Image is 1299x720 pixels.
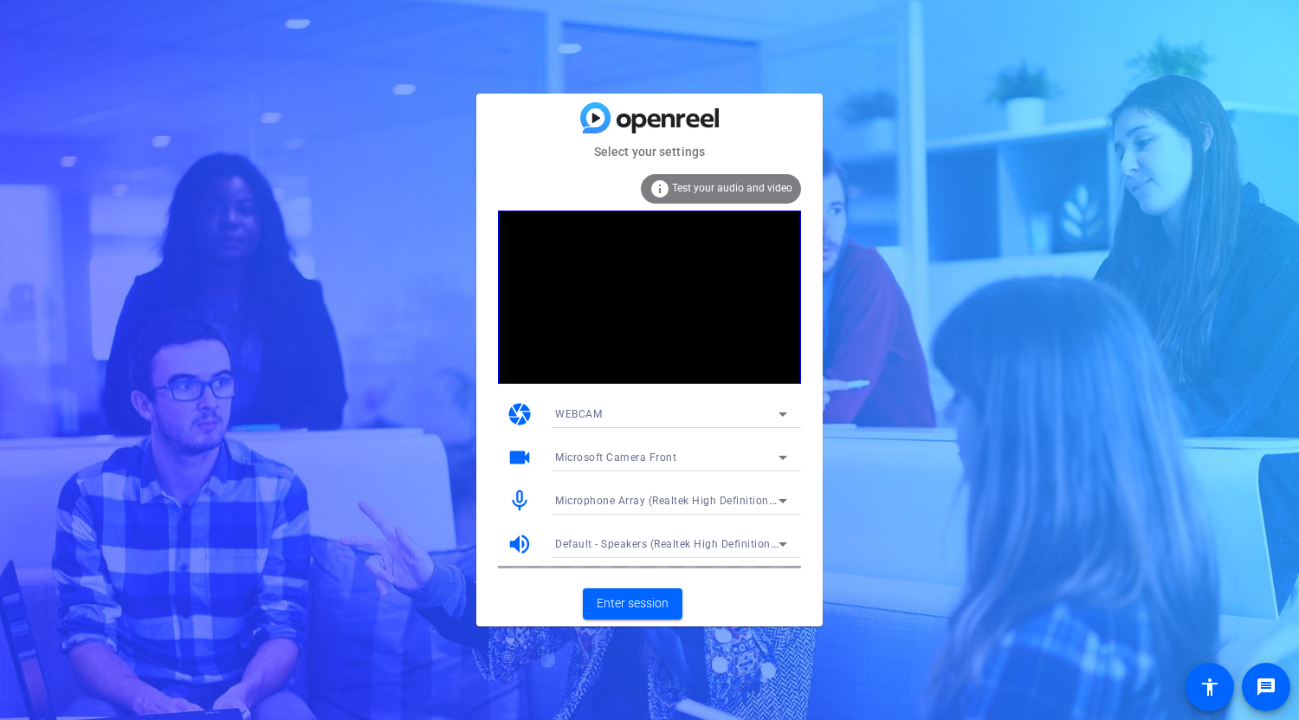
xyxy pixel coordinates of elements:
[555,408,602,420] span: WEBCAM
[555,493,833,507] span: Microphone Array (Realtek High Definition Audio(SST))
[649,178,670,199] mat-icon: info
[1256,677,1276,697] mat-icon: message
[672,182,792,194] span: Test your audio and video
[583,588,682,619] button: Enter session
[597,594,669,613] span: Enter session
[507,444,533,470] mat-icon: videocam
[1199,677,1220,697] mat-icon: accessibility
[555,536,835,550] span: Default - Speakers (Realtek High Definition Audio(SST))
[580,102,719,133] img: blue-gradient.svg
[476,142,823,161] mat-card-subtitle: Select your settings
[555,451,676,464] span: Microsoft Camera Front
[507,401,533,427] mat-icon: camera
[507,531,533,557] mat-icon: volume_up
[507,488,533,514] mat-icon: mic_none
